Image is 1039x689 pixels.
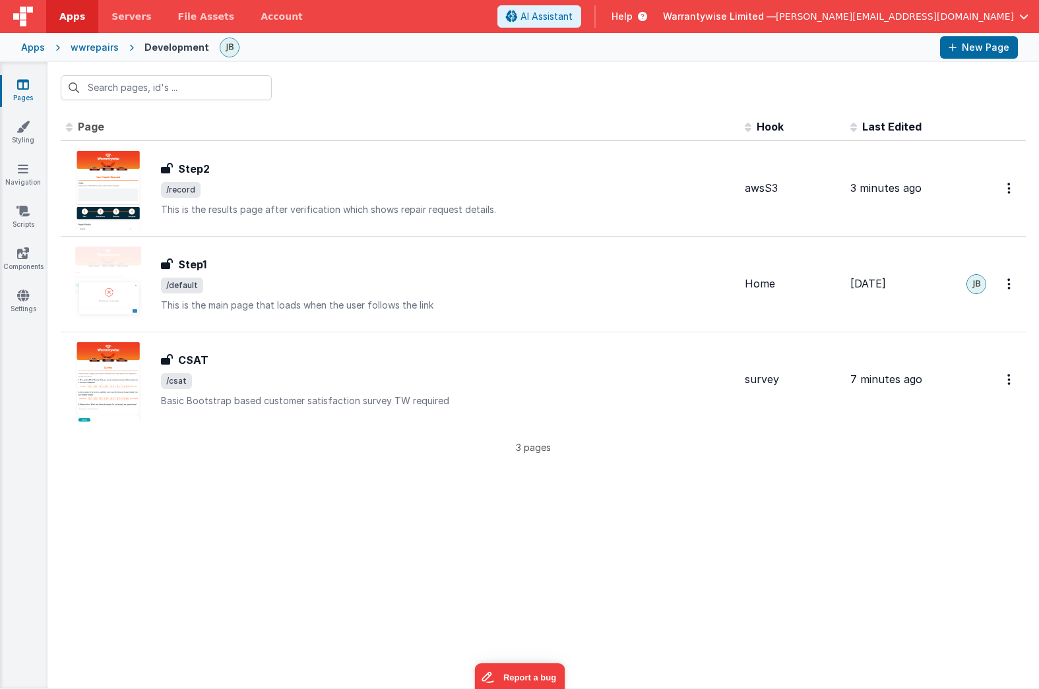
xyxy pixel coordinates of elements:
div: Apps [21,41,45,54]
button: Warrantywise Limited — [PERSON_NAME][EMAIL_ADDRESS][DOMAIN_NAME] [663,10,1028,23]
h3: Step2 [178,161,210,177]
button: New Page [940,36,1018,59]
div: survey [745,372,840,387]
div: Development [144,41,209,54]
span: Servers [111,10,151,23]
span: AI Assistant [520,10,573,23]
div: wwrepairs [71,41,119,54]
span: /default [161,278,203,293]
p: Basic Bootstrap based customer satisfaction survey TW required [161,394,734,407]
button: Options [999,270,1021,297]
img: 126ded6fdb041a155bf9d42456259ab5 [967,275,986,293]
span: 3 minutes ago [850,181,922,195]
span: 7 minutes ago [850,373,922,386]
button: AI Assistant [497,5,581,28]
div: awsS3 [745,181,840,196]
img: 126ded6fdb041a155bf9d42456259ab5 [220,38,239,57]
h3: CSAT [178,352,208,368]
span: Warrantywise Limited — [663,10,776,23]
span: Hook [757,120,784,133]
span: Page [78,120,104,133]
p: 3 pages [61,440,1006,454]
input: Search pages, id's ... [61,75,272,100]
p: This is the results page after verification which shows repair request details. [161,203,734,216]
p: This is the main page that loads when the user follows the link [161,299,734,312]
h3: Step1 [178,256,206,272]
button: Options [999,175,1021,202]
button: Options [999,366,1021,393]
span: /record [161,182,201,198]
div: Home [745,276,840,291]
span: File Assets [178,10,235,23]
span: Help [612,10,633,23]
span: Last Edited [862,120,922,133]
span: /csat [161,373,192,389]
span: Apps [59,10,85,23]
span: [DATE] [850,277,886,290]
span: [PERSON_NAME][EMAIL_ADDRESS][DOMAIN_NAME] [776,10,1014,23]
